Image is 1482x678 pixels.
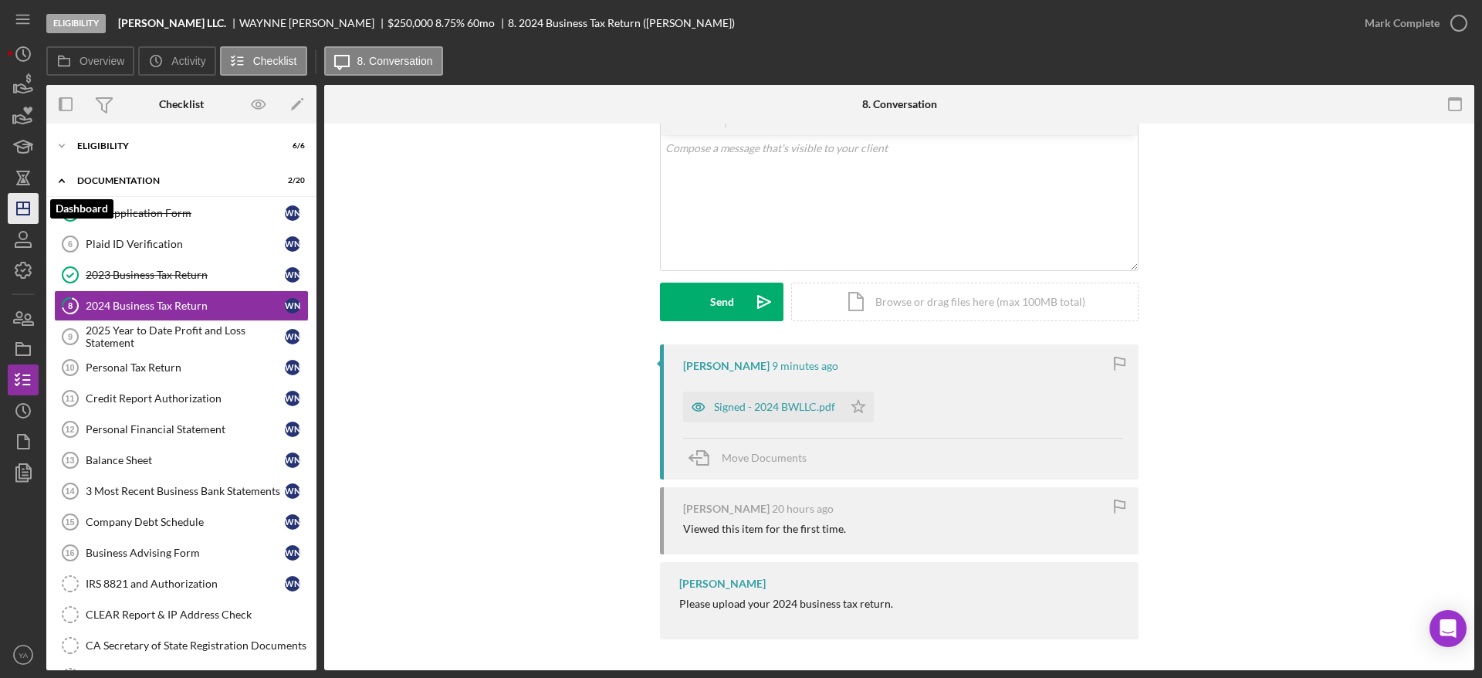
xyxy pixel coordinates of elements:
[86,639,308,652] div: CA Secretary of State Registration Documents
[683,360,770,372] div: [PERSON_NAME]
[54,537,309,568] a: 16Business Advising FormWN
[54,414,309,445] a: 12Personal Financial StatementWN
[679,578,766,590] div: [PERSON_NAME]
[714,401,835,413] div: Signed - 2024 BWLLC.pdf
[46,14,106,33] div: Eligibility
[54,445,309,476] a: 13Balance SheetWN
[285,329,300,344] div: W N
[86,454,285,466] div: Balance Sheet
[285,576,300,592] div: W N
[710,283,734,321] div: Send
[722,451,807,464] span: Move Documents
[285,205,300,221] div: W N
[772,503,834,515] time: 2025-09-17 20:13
[138,46,215,76] button: Activity
[54,259,309,290] a: 2023 Business Tax ReturnWN
[467,17,495,29] div: 60 mo
[220,46,307,76] button: Checklist
[54,599,309,630] a: CLEAR Report & IP Address Check
[285,483,300,499] div: W N
[77,141,266,151] div: Eligibility
[683,523,846,535] div: Viewed this item for the first time.
[86,423,285,436] div: Personal Financial Statement
[1430,610,1467,647] div: Open Intercom Messenger
[54,290,309,321] a: 82024 Business Tax ReturnWN
[86,207,285,219] div: Full Application Form
[86,361,285,374] div: Personal Tax Return
[1365,8,1440,39] div: Mark Complete
[285,267,300,283] div: W N
[65,363,74,372] tspan: 10
[54,229,309,259] a: 6Plaid ID VerificationWN
[253,55,297,67] label: Checklist
[660,283,783,321] button: Send
[285,514,300,530] div: W N
[86,392,285,405] div: Credit Report Authorization
[19,651,29,659] text: YA
[387,16,433,29] span: $250,000
[239,17,387,29] div: WAYNNE [PERSON_NAME]
[171,55,205,67] label: Activity
[285,545,300,561] div: W N
[54,198,309,229] a: Full Application FormWN
[683,392,874,422] button: Signed - 2024 BWLLC.pdf
[285,360,300,375] div: W N
[683,503,770,515] div: [PERSON_NAME]
[357,55,433,67] label: 8. Conversation
[54,568,309,599] a: IRS 8821 and AuthorizationWN
[68,239,73,249] tspan: 6
[65,517,74,527] tspan: 15
[65,394,74,403] tspan: 11
[683,439,822,477] button: Move Documents
[65,425,74,434] tspan: 12
[54,630,309,661] a: CA Secretary of State Registration Documents
[77,176,266,185] div: Documentation
[86,609,308,621] div: CLEAR Report & IP Address Check
[772,360,838,372] time: 2025-09-18 16:25
[65,548,74,558] tspan: 16
[86,578,285,590] div: IRS 8821 and Authorization
[86,238,285,250] div: Plaid ID Verification
[285,298,300,314] div: W N
[285,236,300,252] div: W N
[80,55,124,67] label: Overview
[54,476,309,507] a: 143 Most Recent Business Bank StatementsWN
[86,516,285,528] div: Company Debt Schedule
[65,486,75,496] tspan: 14
[679,598,893,610] div: Please upload your 2024 business tax return.
[68,300,73,310] tspan: 8
[277,176,305,185] div: 2 / 20
[86,300,285,312] div: 2024 Business Tax Return
[324,46,443,76] button: 8. Conversation
[86,547,285,559] div: Business Advising Form
[435,17,465,29] div: 8.75 %
[86,485,285,497] div: 3 Most Recent Business Bank Statements
[54,352,309,383] a: 10Personal Tax ReturnWN
[285,422,300,437] div: W N
[285,391,300,406] div: W N
[862,98,937,110] div: 8. Conversation
[54,383,309,414] a: 11Credit Report AuthorizationWN
[8,639,39,670] button: YA
[86,324,285,349] div: 2025 Year to Date Profit and Loss Statement
[65,456,74,465] tspan: 13
[54,321,309,352] a: 92025 Year to Date Profit and Loss StatementWN
[118,17,226,29] b: [PERSON_NAME] LLC.
[68,332,73,341] tspan: 9
[277,141,305,151] div: 6 / 6
[86,269,285,281] div: 2023 Business Tax Return
[508,17,735,29] div: 8. 2024 Business Tax Return ([PERSON_NAME])
[159,98,204,110] div: Checklist
[1349,8,1474,39] button: Mark Complete
[54,507,309,537] a: 15Company Debt ScheduleWN
[285,453,300,468] div: W N
[46,46,134,76] button: Overview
